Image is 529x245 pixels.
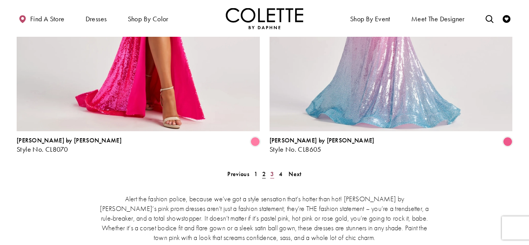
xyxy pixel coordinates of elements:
[270,145,321,154] span: Style No. CL8605
[348,8,392,29] span: Shop By Event
[270,136,374,144] span: [PERSON_NAME] by [PERSON_NAME]
[227,170,249,178] span: Previous
[17,8,66,29] a: Find a store
[251,137,260,146] i: Cotton Candy
[17,137,122,153] div: Colette by Daphne Style No. CL8070
[268,168,276,180] a: 3
[128,15,168,23] span: Shop by color
[225,168,251,180] a: Prev Page
[350,15,390,23] span: Shop By Event
[277,168,285,180] a: 4
[254,170,258,178] span: 1
[260,168,268,180] span: Current page
[30,15,65,23] span: Find a store
[226,8,303,29] img: Colette by Daphne
[17,145,68,154] span: Style No. CL8070
[84,8,109,29] span: Dresses
[226,8,303,29] a: Visit Home Page
[17,136,122,144] span: [PERSON_NAME] by [PERSON_NAME]
[411,15,465,23] span: Meet the designer
[86,15,107,23] span: Dresses
[262,170,266,178] span: 2
[100,194,429,242] p: Alert the fashion police, because we’ve got a style sensation that’s hotter than hot! [PERSON_NAM...
[484,8,495,29] a: Toggle search
[270,170,274,178] span: 3
[252,168,260,180] a: 1
[279,170,282,178] span: 4
[503,137,512,146] i: Pink Ombre
[126,8,170,29] span: Shop by color
[289,170,301,178] span: Next
[270,137,374,153] div: Colette by Daphne Style No. CL8605
[409,8,467,29] a: Meet the designer
[286,168,304,180] a: Next Page
[501,8,512,29] a: Check Wishlist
